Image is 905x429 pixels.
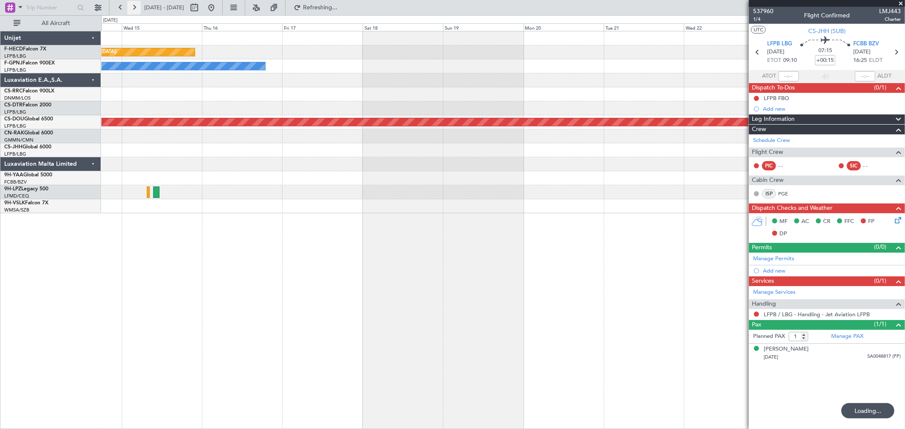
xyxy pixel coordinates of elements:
div: Add new [763,267,901,274]
span: CS-RRC [4,89,22,94]
span: Dispatch To-Dos [752,83,795,93]
span: ALDT [877,72,891,81]
a: CS-DTRFalcon 2000 [4,103,51,108]
span: CS-JHH [4,145,22,150]
a: Manage Services [753,288,796,297]
a: LFPB/LBG [4,123,26,129]
button: Refreshing... [290,1,341,14]
div: [DATE] [103,17,118,24]
span: Permits [752,243,772,253]
a: CS-DOUGlobal 6500 [4,117,53,122]
span: (1/1) [874,320,887,329]
span: 9H-YAA [4,173,23,178]
span: Handling [752,299,776,309]
span: Crew [752,125,766,134]
div: Fri 17 [282,23,362,31]
span: Flight Crew [752,148,783,157]
span: Charter [879,16,901,23]
a: 9H-YAAGlobal 5000 [4,173,52,178]
div: Mon 20 [524,23,604,31]
div: Wed 22 [684,23,764,31]
a: LFPB / LBG - Handling - Jet Aviation LFPB [764,311,870,318]
div: Wed 15 [122,23,202,31]
span: 1/4 [753,16,773,23]
span: LMJ443 [879,7,901,16]
a: DNMM/LOS [4,95,31,101]
span: Pax [752,320,761,330]
span: CR [823,217,830,226]
span: (0/1) [874,276,887,285]
a: GMMN/CMN [4,137,34,143]
a: CN-RAKGlobal 6000 [4,131,53,136]
span: [DATE] [764,354,778,360]
span: ELDT [869,56,883,65]
label: Planned PAX [753,332,785,341]
div: [PERSON_NAME] [764,345,809,354]
span: (0/0) [874,242,887,251]
a: LFMD/CEQ [4,193,29,199]
a: LFPB/LBG [4,151,26,157]
a: FCBB/BZV [4,179,27,185]
span: (0/1) [874,83,887,92]
span: SA0048817 (PP) [867,353,901,360]
div: ISP [762,189,776,198]
input: Trip Number [26,1,75,14]
span: FCBB BZV [853,40,879,48]
span: FFC [844,217,854,226]
span: 09:10 [784,56,797,65]
div: - - [863,162,882,170]
span: 07:15 [818,47,832,55]
div: Flight Confirmed [804,11,850,20]
a: LFPB/LBG [4,109,26,115]
span: FP [868,217,874,226]
span: Services [752,276,774,286]
span: [DATE] [853,48,871,56]
div: - - [778,162,797,170]
a: CS-JHHGlobal 6000 [4,145,51,150]
a: LFPB/LBG [4,53,26,59]
a: PGE [778,190,797,198]
a: 9H-VSLKFalcon 7X [4,201,48,206]
div: Thu 16 [202,23,282,31]
div: Loading... [841,403,894,418]
button: All Aircraft [9,17,92,30]
div: Tue 21 [604,23,684,31]
span: Refreshing... [303,5,338,11]
span: CS-DOU [4,117,24,122]
div: Sat 18 [363,23,443,31]
input: --:-- [779,71,799,81]
span: Cabin Crew [752,175,784,185]
a: WMSA/SZB [4,207,29,213]
div: SIC [847,161,861,170]
a: CS-RRCFalcon 900LX [4,89,54,94]
button: UTC [751,26,766,33]
span: CS-JHH (SUB) [808,27,846,36]
span: 537960 [753,7,773,16]
span: Dispatch Checks and Weather [752,203,832,213]
span: 9H-LPZ [4,187,21,192]
div: LFPB FBO [764,95,789,102]
span: AC [801,217,809,226]
span: All Aircraft [22,20,90,26]
span: F-GPNJ [4,61,22,66]
span: 9H-VSLK [4,201,25,206]
span: [DATE] [768,48,785,56]
a: Manage Permits [753,255,794,263]
a: Schedule Crew [753,136,790,145]
div: PIC [762,161,776,170]
a: F-GPNJFalcon 900EX [4,61,55,66]
span: 16:25 [853,56,867,65]
div: Add new [763,105,901,112]
span: ATOT [762,72,776,81]
span: ETOT [768,56,782,65]
span: DP [779,230,787,238]
a: Manage PAX [831,332,863,341]
a: LFPB/LBG [4,67,26,73]
div: Sun 19 [443,23,523,31]
span: CN-RAK [4,131,24,136]
span: CS-DTR [4,103,22,108]
a: F-HECDFalcon 7X [4,47,46,52]
span: LFPB LBG [768,40,793,48]
a: 9H-LPZLegacy 500 [4,187,48,192]
span: Leg Information [752,114,795,124]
